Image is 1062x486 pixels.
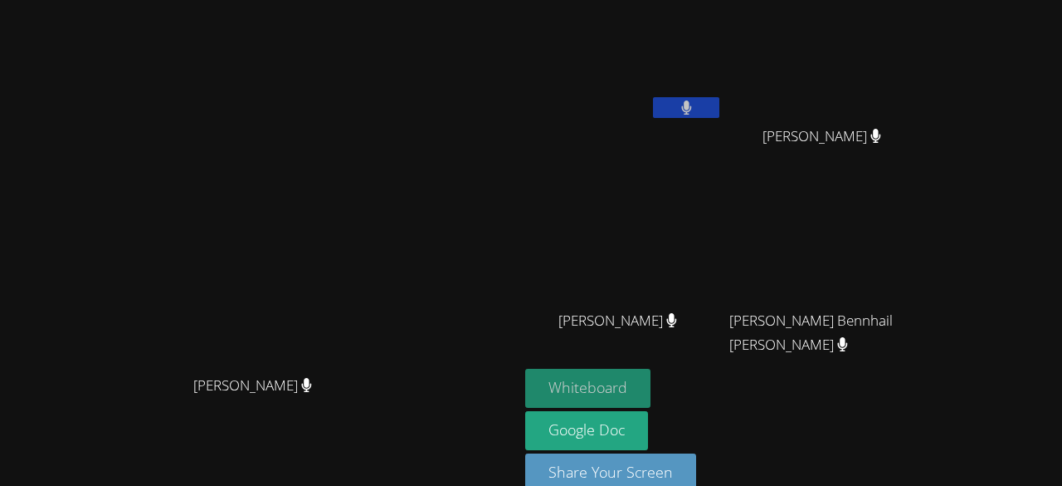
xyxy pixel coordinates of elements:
button: Whiteboard [525,369,650,408]
a: Google Doc [525,411,648,450]
span: [PERSON_NAME] [193,374,312,398]
span: [PERSON_NAME] [558,309,677,333]
span: [PERSON_NAME] Bennhail [PERSON_NAME] [729,309,913,357]
span: [PERSON_NAME] [762,125,881,149]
